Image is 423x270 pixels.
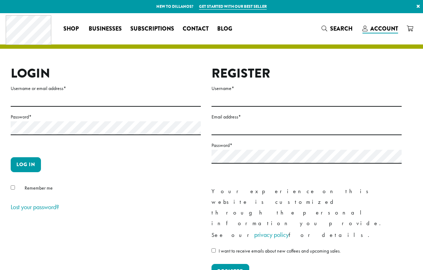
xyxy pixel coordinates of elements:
button: Log in [11,157,41,172]
span: Account [370,25,398,33]
h2: Register [211,66,402,81]
label: Password [11,112,201,121]
span: Blog [217,25,232,33]
label: Username [211,84,402,93]
span: Shop [63,25,79,33]
label: Password [211,141,402,150]
a: Search [317,23,358,35]
span: Subscriptions [130,25,174,33]
input: I want to receive emails about new coffees and upcoming sales. [211,248,216,253]
span: Contact [183,25,209,33]
span: Search [330,25,352,33]
span: I want to receive emails about new coffees and upcoming sales. [219,248,341,254]
h2: Login [11,66,201,81]
a: Shop [59,23,84,35]
span: Businesses [89,25,122,33]
label: Username or email address [11,84,201,93]
a: privacy policy [254,231,289,239]
span: Remember me [25,185,53,191]
a: Get started with our best seller [199,4,267,10]
a: Lost your password? [11,203,59,211]
p: Your experience on this website is customized through the personal information you provide. See o... [211,186,402,241]
label: Email address [211,112,402,121]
